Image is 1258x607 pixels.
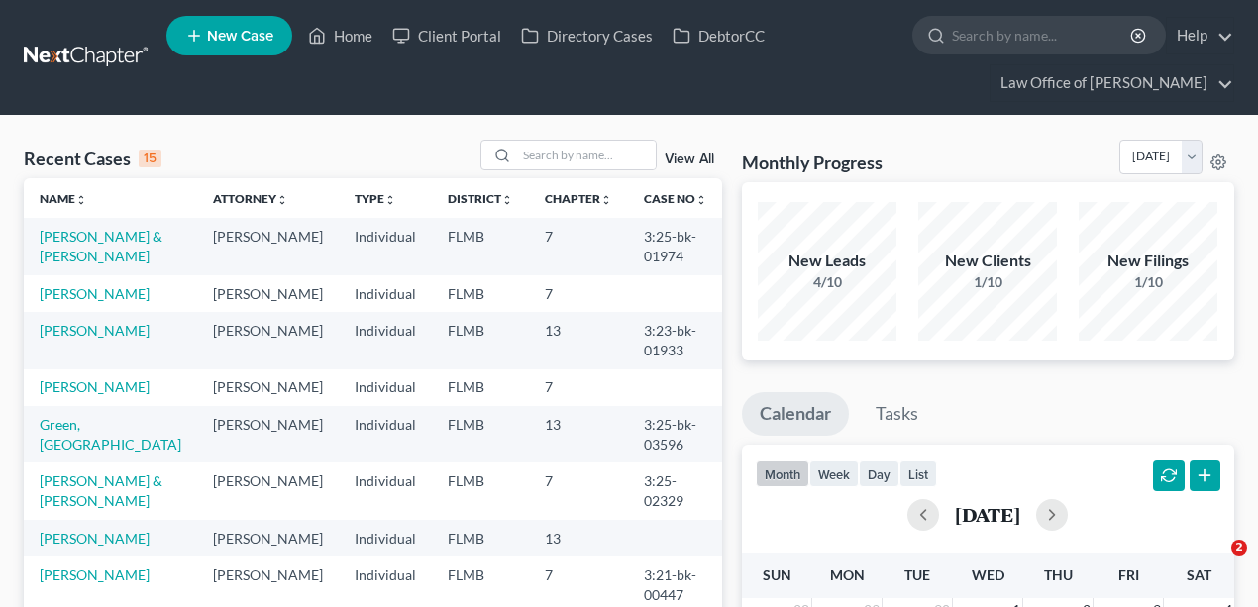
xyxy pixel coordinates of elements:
[859,460,899,487] button: day
[207,29,273,44] span: New Case
[24,147,161,170] div: Recent Cases
[517,141,656,169] input: Search by name...
[758,250,896,272] div: New Leads
[1079,272,1217,292] div: 1/10
[695,194,707,206] i: unfold_more
[758,272,896,292] div: 4/10
[628,406,723,462] td: 3:25-bk-03596
[972,566,1004,583] span: Wed
[529,218,628,274] td: 7
[742,392,849,436] a: Calendar
[952,17,1133,53] input: Search by name...
[529,462,628,519] td: 7
[529,275,628,312] td: 7
[339,218,432,274] td: Individual
[339,462,432,519] td: Individual
[955,504,1020,525] h2: [DATE]
[40,285,150,302] a: [PERSON_NAME]
[742,151,883,174] h3: Monthly Progress
[75,194,87,206] i: unfold_more
[809,460,859,487] button: week
[40,378,150,395] a: [PERSON_NAME]
[899,460,937,487] button: list
[529,520,628,556] td: 13
[139,150,161,167] div: 15
[665,152,714,166] a: View All
[830,566,865,583] span: Mon
[339,312,432,368] td: Individual
[1079,250,1217,272] div: New Filings
[1044,566,1073,583] span: Thu
[213,191,288,206] a: Attorneyunfold_more
[197,275,339,312] td: [PERSON_NAME]
[511,18,663,53] a: Directory Cases
[432,369,529,406] td: FLMB
[858,392,936,436] a: Tasks
[501,194,513,206] i: unfold_more
[432,312,529,368] td: FLMB
[763,566,791,583] span: Sun
[663,18,775,53] a: DebtorCC
[40,530,150,547] a: [PERSON_NAME]
[1231,540,1247,556] span: 2
[432,275,529,312] td: FLMB
[529,369,628,406] td: 7
[448,191,513,206] a: Districtunfold_more
[40,566,150,583] a: [PERSON_NAME]
[756,460,809,487] button: month
[529,312,628,368] td: 13
[628,312,723,368] td: 3:23-bk-01933
[355,191,396,206] a: Typeunfold_more
[197,406,339,462] td: [PERSON_NAME]
[1118,566,1139,583] span: Fri
[1187,566,1211,583] span: Sat
[197,520,339,556] td: [PERSON_NAME]
[197,462,339,519] td: [PERSON_NAME]
[197,218,339,274] td: [PERSON_NAME]
[918,250,1057,272] div: New Clients
[40,322,150,339] a: [PERSON_NAME]
[432,462,529,519] td: FLMB
[904,566,930,583] span: Tue
[991,65,1233,101] a: Law Office of [PERSON_NAME]
[40,191,87,206] a: Nameunfold_more
[432,406,529,462] td: FLMB
[339,275,432,312] td: Individual
[1167,18,1233,53] a: Help
[432,520,529,556] td: FLMB
[600,194,612,206] i: unfold_more
[339,520,432,556] td: Individual
[276,194,288,206] i: unfold_more
[339,406,432,462] td: Individual
[644,191,707,206] a: Case Nounfold_more
[40,416,181,453] a: Green, [GEOGRAPHIC_DATA]
[628,462,723,519] td: 3:25-02329
[432,218,529,274] td: FLMB
[197,312,339,368] td: [PERSON_NAME]
[628,218,723,274] td: 3:25-bk-01974
[197,369,339,406] td: [PERSON_NAME]
[40,228,162,264] a: [PERSON_NAME] & [PERSON_NAME]
[1191,540,1238,587] iframe: Intercom live chat
[339,369,432,406] td: Individual
[382,18,511,53] a: Client Portal
[529,406,628,462] td: 13
[40,472,162,509] a: [PERSON_NAME] & [PERSON_NAME]
[298,18,382,53] a: Home
[545,191,612,206] a: Chapterunfold_more
[918,272,1057,292] div: 1/10
[384,194,396,206] i: unfold_more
